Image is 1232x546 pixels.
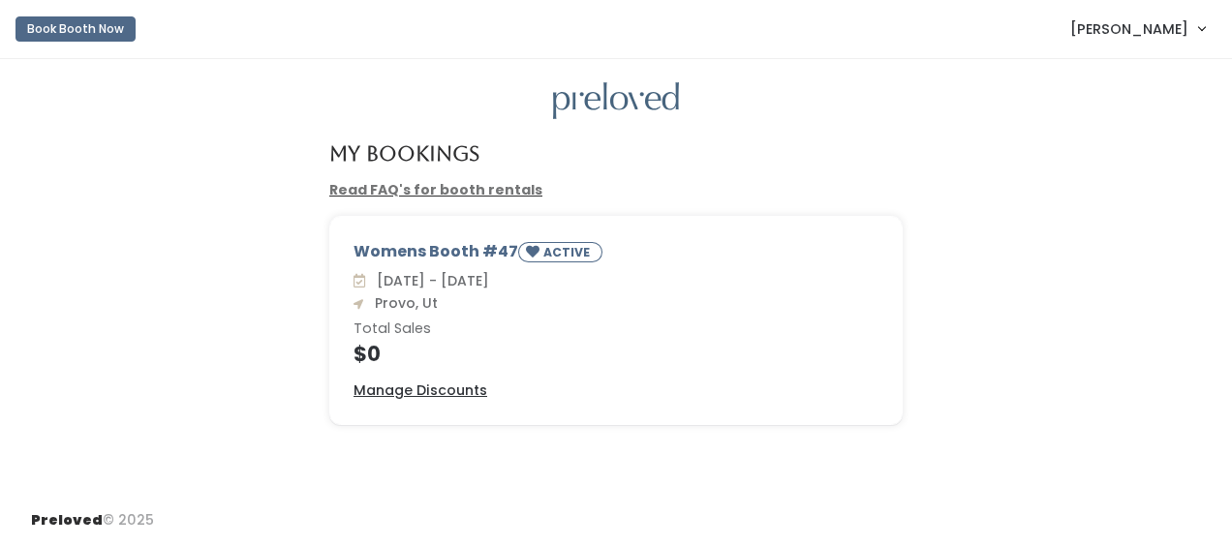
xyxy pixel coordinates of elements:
[354,343,878,365] h4: $0
[1051,8,1224,49] a: [PERSON_NAME]
[369,271,489,290] span: [DATE] - [DATE]
[15,16,136,42] button: Book Booth Now
[31,495,154,531] div: © 2025
[354,240,878,270] div: Womens Booth #47
[329,180,542,199] a: Read FAQ's for booth rentals
[354,380,487,400] u: Manage Discounts
[543,244,594,260] small: ACTIVE
[354,321,878,337] h6: Total Sales
[15,8,136,50] a: Book Booth Now
[31,510,103,530] span: Preloved
[1070,18,1188,40] span: [PERSON_NAME]
[329,142,479,165] h4: My Bookings
[367,293,438,313] span: Provo, Ut
[354,380,487,401] a: Manage Discounts
[553,82,679,120] img: preloved logo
